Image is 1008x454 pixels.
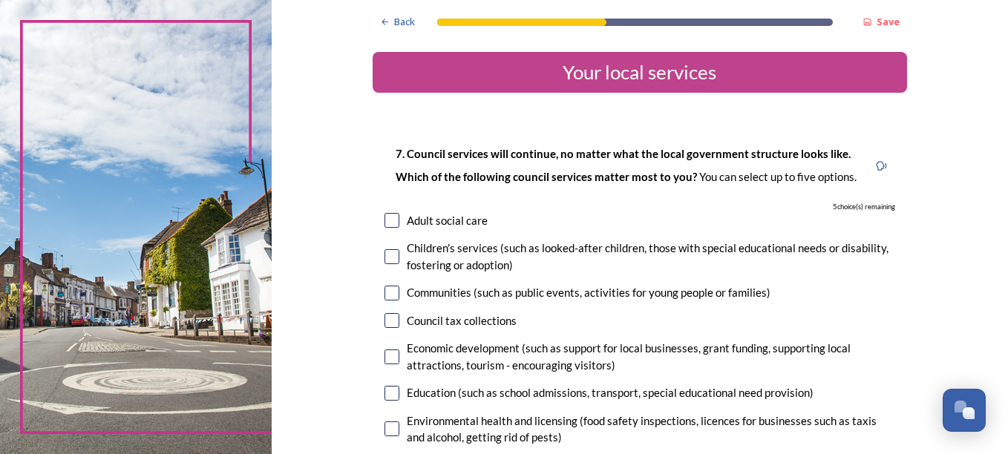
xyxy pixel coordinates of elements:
[396,170,699,183] strong: Which of the following council services matter most to you?
[833,202,895,212] span: 5 choice(s) remaining
[379,58,901,87] div: Your local services
[394,15,415,29] span: Back
[396,147,851,160] strong: 7. Council services will continue, no matter what the local government structure looks like.
[396,169,857,185] p: You can select up to five options.
[407,240,895,273] div: Children's services (such as looked-after children, those with special educational needs or disab...
[877,15,900,28] strong: Save
[407,212,488,229] div: Adult social care
[407,284,770,301] div: Communities (such as public events, activities for young people or families)
[407,312,517,329] div: Council tax collections
[407,412,895,446] div: Environmental health and licensing (food safety inspections, licences for businesses such as taxi...
[407,384,814,401] div: Education (such as school admissions, transport, special educational need provision)
[407,340,895,373] div: Economic development (such as support for local businesses, grant funding, supporting local attra...
[943,389,986,432] button: Open Chat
